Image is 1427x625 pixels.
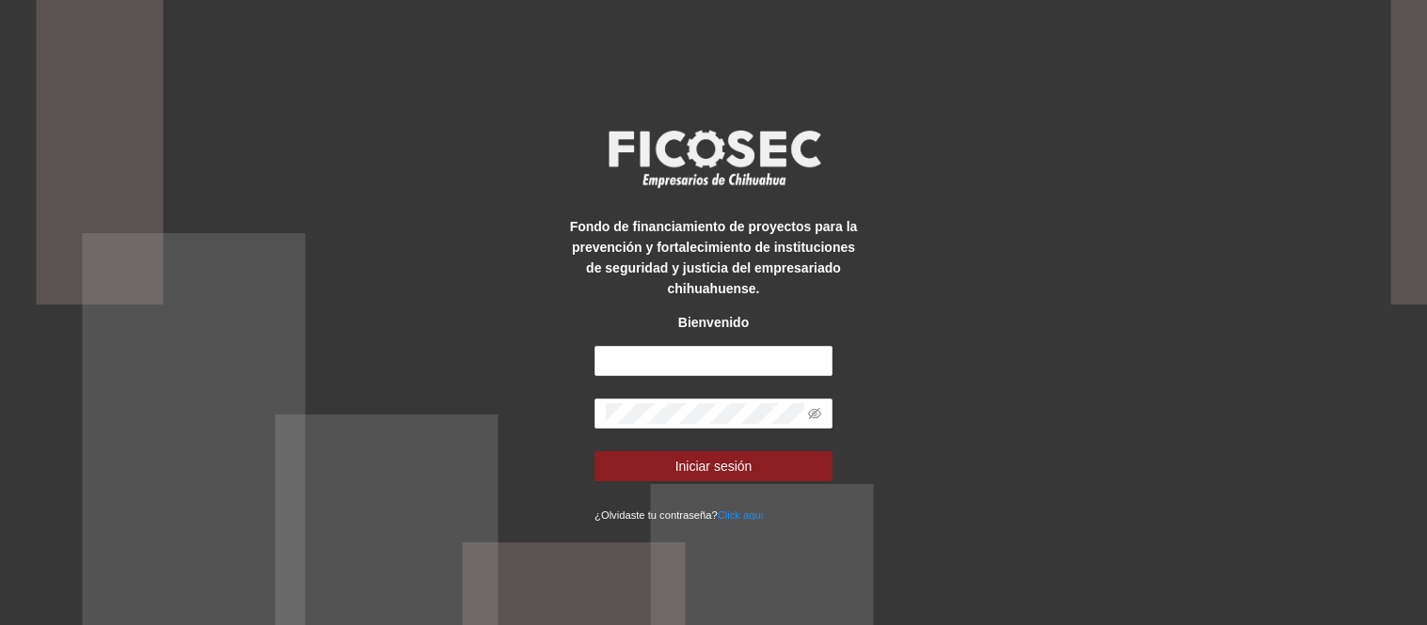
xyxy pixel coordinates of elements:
strong: Bienvenido [678,315,749,330]
span: Iniciar sesión [675,456,753,477]
small: ¿Olvidaste tu contraseña? [595,509,763,521]
a: Click aqui [718,509,764,521]
span: eye-invisible [808,407,821,420]
img: logo [596,124,832,194]
strong: Fondo de financiamiento de proyectos para la prevención y fortalecimiento de instituciones de seg... [570,219,858,296]
button: Iniciar sesión [595,451,832,481]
